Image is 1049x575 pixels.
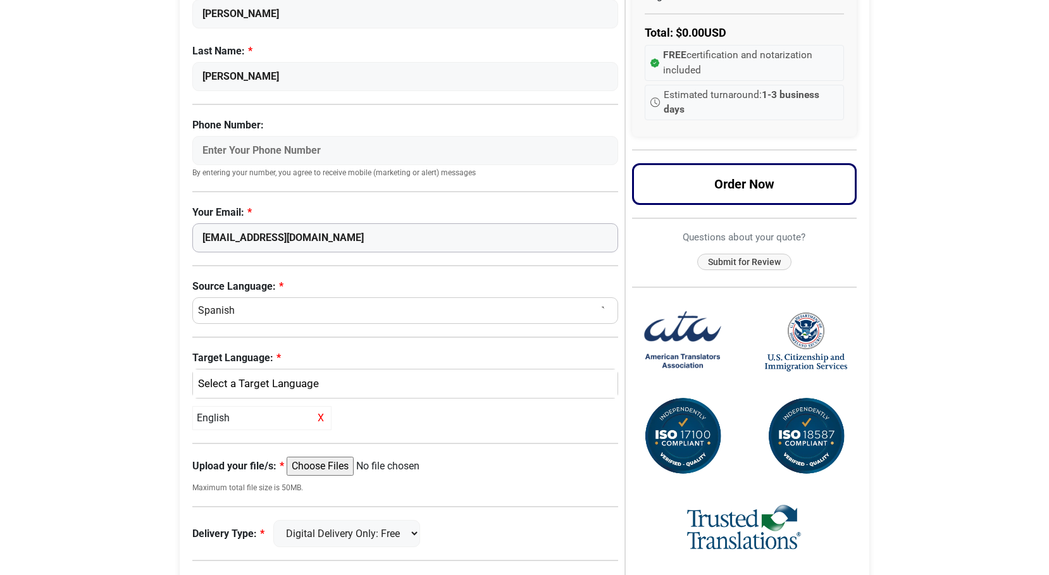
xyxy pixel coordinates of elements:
span: Estimated turnaround: [664,88,838,118]
small: By entering your number, you agree to receive mobile (marketing or alert) messages [192,168,618,178]
p: Total: $ USD [645,24,845,41]
span: certification and notarization included [663,48,838,78]
div: English [192,406,332,430]
div: English [199,376,605,392]
img: American Translators Association Logo [642,300,724,383]
label: Phone Number: [192,118,618,133]
img: ISO 18587 Compliant Certification [765,395,847,478]
input: Enter Your Phone Number [192,136,618,165]
button: Submit for Review [697,254,791,271]
img: Trusted Translations Logo [687,503,801,553]
input: Enter Your Last Name [192,62,618,91]
label: Delivery Type: [192,526,264,541]
strong: FREE [663,49,686,61]
label: Last Name: [192,44,618,59]
button: English [192,369,618,399]
label: Your Email: [192,205,618,220]
h6: Questions about your quote? [632,232,857,243]
label: Upload your file/s: [192,459,284,474]
label: Target Language: [192,350,618,366]
label: Source Language: [192,279,618,294]
button: Order Now [632,163,857,205]
small: Maximum total file size is 50MB. [192,482,618,493]
span: X [314,411,328,426]
img: United States Citizenship and Immigration Services Logo [765,311,847,373]
img: ISO 17100 Compliant Certification [642,395,724,478]
span: 0.00 [682,26,704,39]
input: Enter Your Email [192,223,618,252]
